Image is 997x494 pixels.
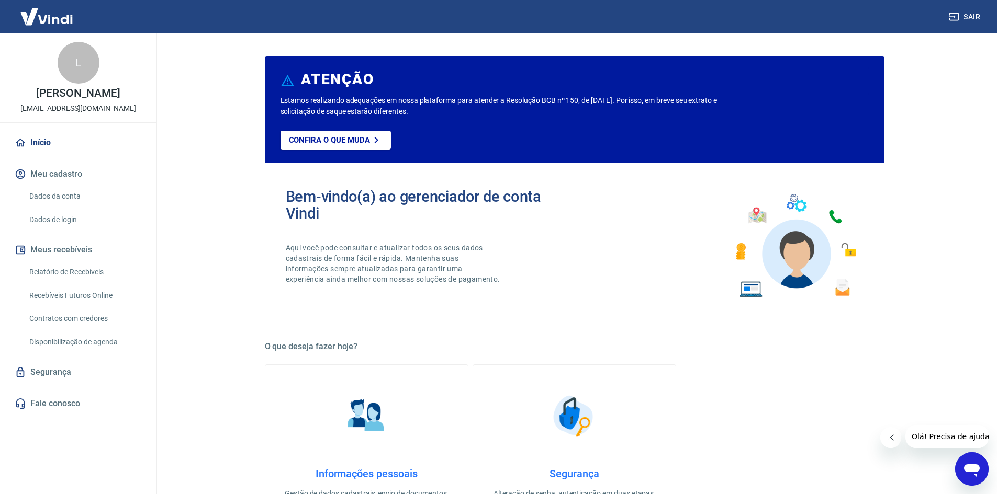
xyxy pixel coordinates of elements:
[25,186,144,207] a: Dados da conta
[25,331,144,353] a: Disponibilização de agenda
[726,188,864,304] img: Imagem de um avatar masculino com diversos icones exemplificando as funcionalidades do gerenciado...
[905,425,989,448] iframe: Mensagem da empresa
[947,7,984,27] button: Sair
[25,209,144,231] a: Dados de login
[880,427,901,448] iframe: Fechar mensagem
[13,163,144,186] button: Meu cadastro
[286,243,502,284] p: Aqui você pode consultar e atualizar todos os seus dados cadastrais de forma fácil e rápida. Mant...
[25,285,144,306] a: Recebíveis Futuros Online
[13,238,144,261] button: Meus recebíveis
[265,341,884,352] h5: O que deseja fazer hoje?
[282,467,451,480] h4: Informações pessoais
[340,390,393,442] img: Informações pessoais
[58,42,99,84] div: L
[281,131,391,150] a: Confira o que muda
[13,361,144,384] a: Segurança
[36,88,120,99] p: [PERSON_NAME]
[490,467,659,480] h4: Segurança
[13,1,81,32] img: Vindi
[25,261,144,283] a: Relatório de Recebíveis
[301,74,374,85] h6: ATENÇÃO
[281,95,751,117] p: Estamos realizando adequações em nossa plataforma para atender a Resolução BCB nº 150, de [DATE]....
[955,452,989,486] iframe: Botão para abrir a janela de mensagens
[20,103,136,114] p: [EMAIL_ADDRESS][DOMAIN_NAME]
[25,308,144,329] a: Contratos com credores
[286,188,575,222] h2: Bem-vindo(a) ao gerenciador de conta Vindi
[289,135,370,145] p: Confira o que muda
[13,392,144,415] a: Fale conosco
[6,7,88,16] span: Olá! Precisa de ajuda?
[548,390,600,442] img: Segurança
[13,131,144,154] a: Início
